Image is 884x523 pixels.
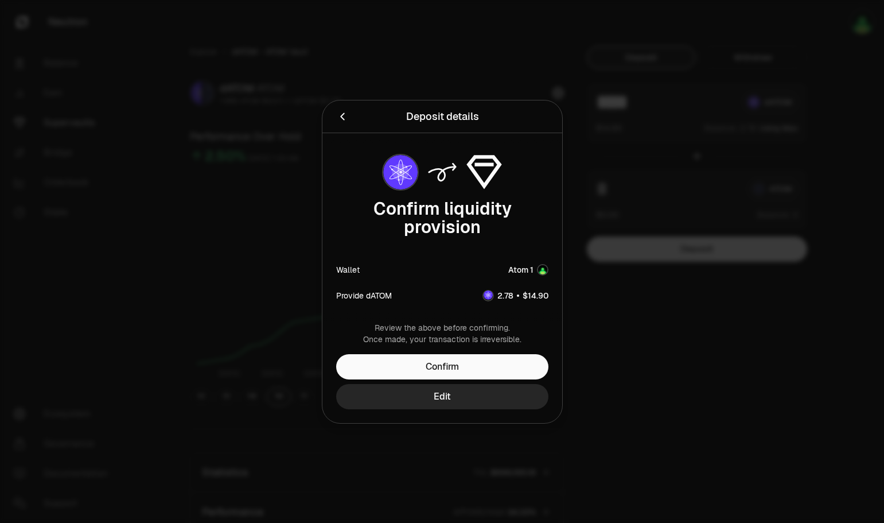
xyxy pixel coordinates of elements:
button: Edit [336,384,548,409]
div: Confirm liquidity provision [336,200,548,237]
div: Review the above before confirming. Once made, your transaction is irreversible. [336,322,548,345]
div: Atom 1 [508,264,533,276]
img: dATOM Logo [383,155,418,189]
button: Confirm [336,354,548,379]
div: Deposit details [406,109,478,125]
img: Account Image [538,265,547,274]
img: dATOM Logo [484,290,493,300]
button: Atom 1Account Image [508,264,548,276]
button: Back [336,109,349,125]
div: Wallet [336,264,360,276]
div: Provide dATOM [336,289,392,301]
